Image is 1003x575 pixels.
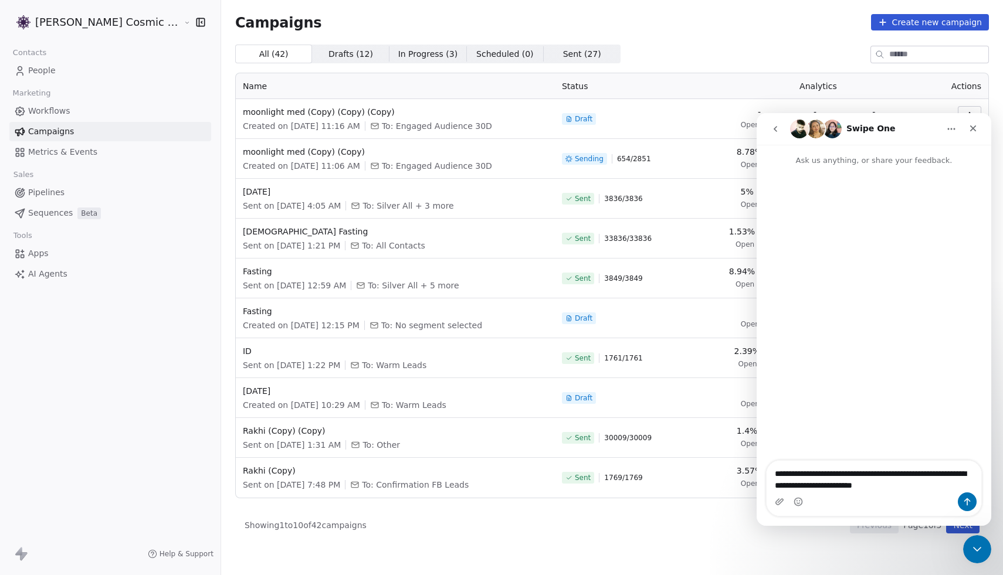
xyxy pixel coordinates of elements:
span: Sales [8,166,39,183]
span: Open Rate [741,439,778,448]
span: Open Rate [741,399,778,409]
span: 30009 / 30009 [604,433,652,443]
span: 2.39% (37) [734,345,780,357]
span: Draft [575,314,592,323]
span: ID [243,345,548,357]
span: Open Rate [736,280,773,289]
a: Help & Support [148,549,214,559]
span: Scheduled ( 0 ) [476,48,534,60]
span: Sent on [DATE] 7:48 PM [243,479,340,491]
th: Actions [935,73,988,99]
span: 654 / 2851 [617,154,651,164]
span: People [28,64,56,77]
span: Sent on [DATE] 1:22 PM [243,359,340,371]
span: Open Rate [741,160,778,169]
a: Metrics & Events [9,142,211,162]
span: 3.57% (56) [737,465,782,477]
button: Create new campaign [871,14,989,30]
span: moonlight med (Copy) (Copy) [243,146,548,158]
span: Pipelines [28,186,65,199]
span: Created on [DATE] 11:16 AM [243,120,360,132]
span: To: Engaged Audience 30D [382,160,492,172]
span: Campaigns [28,125,74,138]
span: [DATE] [243,186,548,198]
span: Showing 1 to 10 of 42 campaigns [245,519,367,531]
span: Sent [575,234,591,243]
span: Help & Support [160,549,214,559]
a: SequencesBeta [9,203,211,223]
span: 5% (163) [740,186,778,198]
span: To: Silver All + 3 more [362,200,453,212]
span: To: Silver All + 5 more [368,280,459,291]
span: 3836 / 3836 [604,194,642,203]
span: Open Rate [741,200,778,209]
span: To: Warm Leads [382,399,446,411]
span: Open Rate [741,319,778,329]
span: To: Confirmation FB Leads [362,479,469,491]
span: Sending [575,154,604,164]
span: 1.53% (413) [729,226,780,237]
span: 1769 / 1769 [604,473,642,482]
span: 33836 / 33836 [604,234,652,243]
button: [PERSON_NAME] Cosmic Academy LLP [14,12,175,32]
a: Campaigns [9,122,211,141]
span: To: All Contacts [362,240,425,251]
span: Sequences [28,207,73,219]
span: Open Rate [741,120,778,130]
span: Workflows [28,105,70,117]
span: To: Engaged Audience 30D [382,120,492,132]
span: Sent [575,473,591,482]
a: AI Agents [9,264,211,284]
span: moonlight med (Copy) (Copy) (Copy) [243,106,548,118]
span: Beta [77,207,101,219]
span: Tools [8,227,37,244]
img: Logo_Properly_Aligned.png [16,15,31,29]
span: [DEMOGRAPHIC_DATA] Fasting [243,226,548,237]
iframe: Intercom live chat [963,535,991,563]
th: Analytics [702,73,935,99]
span: Open Rate [736,240,773,249]
span: Sent [575,353,591,363]
span: - [758,106,761,118]
iframe: Intercom live chat [757,113,991,526]
span: [DATE] [243,385,548,397]
span: Apps [28,247,49,260]
span: Sent on [DATE] 12:59 AM [243,280,346,291]
span: Created on [DATE] 11:06 AM [243,160,360,172]
span: [PERSON_NAME] Cosmic Academy LLP [35,15,181,30]
span: Draft [575,393,592,403]
span: Rakhi (Copy) [243,465,548,477]
span: To: Other [362,439,400,451]
span: Sent [575,274,591,283]
span: To: Warm Leads [362,359,426,371]
span: Marketing [8,84,56,102]
span: Open Rate [738,359,776,369]
span: - [872,106,875,118]
th: Name [236,73,555,99]
span: Campaigns [235,14,322,30]
span: Drafts ( 12 ) [328,48,373,60]
span: Sent [575,433,591,443]
a: People [9,61,211,80]
a: Workflows [9,101,211,121]
span: Contacts [8,44,52,62]
span: Sent ( 27 ) [563,48,601,60]
span: Metrics & Events [28,146,97,158]
span: 8.78% (18) [737,146,782,158]
span: Sent on [DATE] 1:31 AM [243,439,341,451]
span: In Progress ( 3 ) [398,48,458,60]
span: 1.4% (338) [737,425,782,437]
th: Status [555,73,702,99]
span: 3849 / 3849 [604,274,642,283]
span: Fasting [243,266,548,277]
span: Created on [DATE] 12:15 PM [243,319,360,331]
span: 8.94% (295) [729,266,780,277]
